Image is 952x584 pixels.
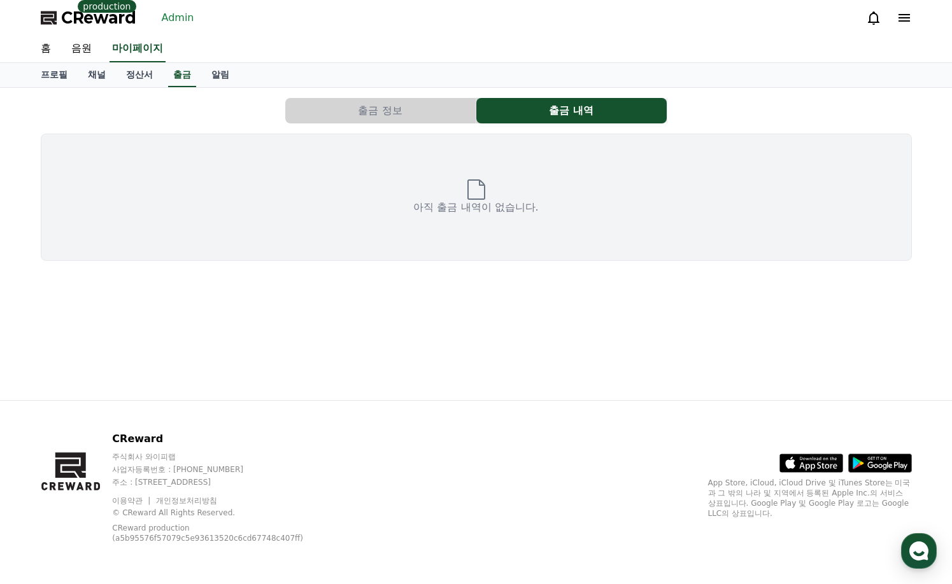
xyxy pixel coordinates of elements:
[61,8,136,28] span: CReward
[168,63,196,87] a: 출금
[157,8,199,28] a: Admin
[61,36,102,62] a: 음원
[112,477,336,487] p: 주소 : [STREET_ADDRESS]
[201,63,239,87] a: 알림
[285,98,476,123] button: 출금 정보
[413,200,538,215] p: 아직 출금 내역이 없습니다.
[112,496,152,505] a: 이용약관
[31,36,61,62] a: 홈
[112,452,336,462] p: 주식회사 와이피랩
[41,8,136,28] a: CReward
[708,478,912,518] p: App Store, iCloud, iCloud Drive 및 iTunes Store는 미국과 그 밖의 나라 및 지역에서 등록된 Apple Inc.의 서비스 상표입니다. Goo...
[112,464,336,475] p: 사업자등록번호 : [PHONE_NUMBER]
[156,496,217,505] a: 개인정보처리방침
[476,98,667,123] a: 출금 내역
[112,523,316,543] p: CReward production (a5b95576f57079c5e93613520c6cd67748c407ff)
[476,98,667,123] button: 출금 내역
[31,63,78,87] a: 프로필
[78,63,116,87] a: 채널
[112,431,336,447] p: CReward
[112,508,336,518] p: © CReward All Rights Reserved.
[110,36,166,62] a: 마이페이지
[116,63,163,87] a: 정산서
